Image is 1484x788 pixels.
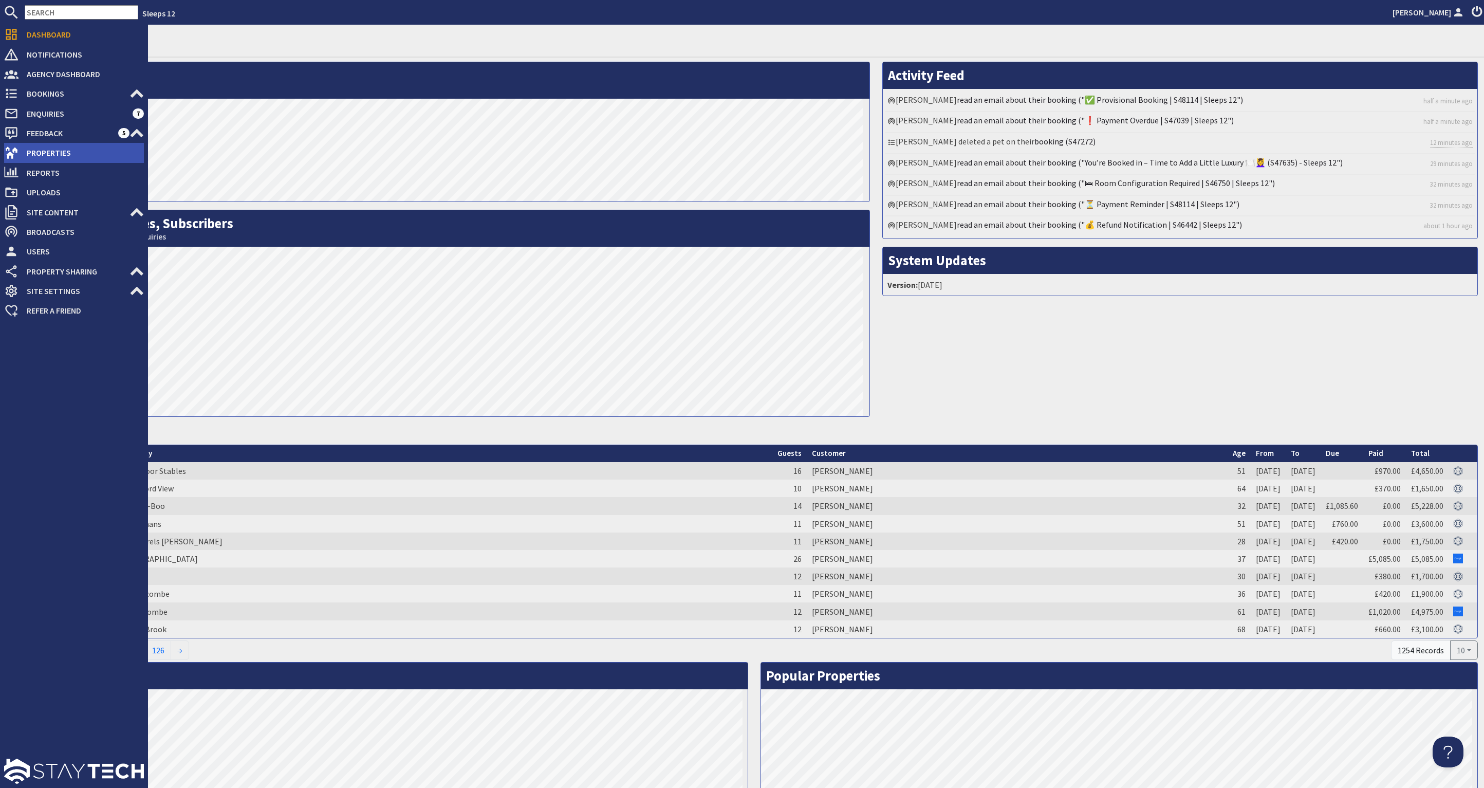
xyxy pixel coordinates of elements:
img: Referer: Sleeps 12 [1453,589,1463,599]
a: £0.00 [1383,519,1401,529]
li: [PERSON_NAME] [885,175,1475,195]
a: £0.00 [1383,501,1401,511]
td: [DATE] [1251,602,1286,620]
h2: Bookings, Enquiries, Subscribers [31,210,869,247]
h2: Popular Properties [761,663,1477,689]
img: Referer: Sleeps 12 [1453,484,1463,493]
a: Users [4,243,144,260]
td: [PERSON_NAME] [807,602,1227,620]
a: [PERSON_NAME] [1393,6,1466,19]
td: [PERSON_NAME] [807,515,1227,533]
td: [DATE] [1251,585,1286,602]
td: [PERSON_NAME] [807,567,1227,585]
span: 7 [133,108,144,119]
span: Properties [18,144,144,161]
td: [PERSON_NAME] [807,620,1227,638]
a: £970.00 [1375,466,1401,476]
a: £380.00 [1375,571,1401,581]
iframe: Toggle Customer Support [1433,737,1463,767]
span: Agency Dashboard [18,66,144,82]
a: Property [121,448,152,458]
small: This Month: 21268 Visits [36,84,864,94]
li: [PERSON_NAME] [885,154,1475,175]
img: Referer: Sleeps 12 [1453,572,1463,581]
a: Properties [4,144,144,161]
a: £370.00 [1375,483,1401,493]
td: [DATE] [1251,515,1286,533]
td: [PERSON_NAME] [807,480,1227,497]
span: Dashboard [18,26,144,43]
td: [DATE] [1251,550,1286,567]
a: £760.00 [1332,519,1358,529]
a: £1,900.00 [1411,589,1443,599]
img: Referer: Sleeps 12 [1453,624,1463,634]
span: Bookings [18,85,129,102]
li: [PERSON_NAME] deleted a pet on their [885,133,1475,154]
td: [DATE] [1286,515,1321,533]
a: £420.00 [1375,589,1401,599]
td: [DATE] [1251,462,1286,480]
td: [DATE] [1286,533,1321,550]
td: [DATE] [1251,620,1286,638]
a: Site Settings [4,283,144,299]
a: 32 minutes ago [1430,200,1473,210]
a: £5,085.00 [1411,554,1443,564]
span: 16 [793,466,802,476]
td: [DATE] [1286,497,1321,515]
td: [PERSON_NAME] [807,462,1227,480]
a: £1,750.00 [1411,536,1443,546]
a: Reports [4,164,144,181]
td: 32 [1228,497,1251,515]
a: £5,228.00 [1411,501,1443,511]
a: £1,085.60 [1326,501,1358,511]
td: [PERSON_NAME] [807,533,1227,550]
td: [DATE] [1286,480,1321,497]
a: Age [1233,448,1246,458]
span: 14 [793,501,802,511]
a: Uploads [4,184,144,200]
a: Total [1411,448,1430,458]
a: Holemoor Stables [121,466,186,476]
a: Feedback 5 [4,125,144,141]
input: SEARCH [25,5,138,20]
span: 11 [793,536,802,546]
span: Enquiries [18,105,133,122]
a: £660.00 [1375,624,1401,634]
span: Feedback [18,125,118,141]
a: Sampford View [121,483,174,493]
strong: Version: [887,280,918,290]
span: Property Sharing [18,263,129,280]
a: £1,650.00 [1411,483,1443,493]
li: [PERSON_NAME] [885,196,1475,216]
a: Dashboard [4,26,144,43]
a: half a minute ago [1423,96,1473,106]
a: [GEOGRAPHIC_DATA] [121,554,198,564]
li: [PERSON_NAME] [885,91,1475,112]
a: Enquiries 7 [4,105,144,122]
span: 12 [793,607,802,617]
a: read an email about their booking ("✅ Provisional Booking | S48114 | Sleeps 12") [957,95,1243,105]
a: Whimbrels [PERSON_NAME] [121,536,222,546]
a: Agency Dashboard [4,66,144,82]
td: [DATE] [1286,550,1321,567]
a: Flossy Brook [121,624,166,634]
a: £0.00 [1383,536,1401,546]
img: Referer: Google [1453,554,1463,563]
a: Bookings [4,85,144,102]
a: £4,650.00 [1411,466,1443,476]
li: [PERSON_NAME] [885,216,1475,236]
a: Site Content [4,204,144,221]
a: System Updates [888,252,986,269]
a: £3,100.00 [1411,624,1443,634]
span: Notifications [18,46,144,63]
a: Sleeps 12 [142,8,175,19]
td: [DATE] [1286,462,1321,480]
td: [DATE] [1286,567,1321,585]
a: £420.00 [1332,536,1358,546]
a: 12 minutes ago [1430,138,1473,148]
img: staytech_l_w-4e588a39d9fa60e82540d7cfac8cfe4b7147e857d3e8dbdfbd41c59d52db0ec4.svg [4,759,144,784]
a: £3,600.00 [1411,519,1443,529]
a: £4,975.00 [1411,607,1443,617]
span: 10 [793,483,802,493]
img: Referer: Sleeps 12 [1453,466,1463,476]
